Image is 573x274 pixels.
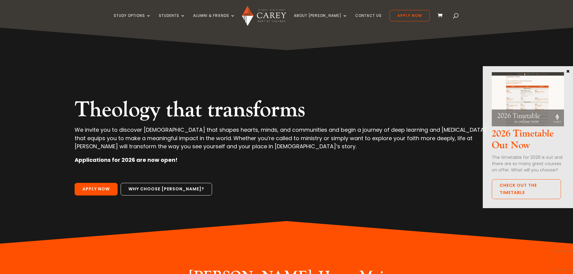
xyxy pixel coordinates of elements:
[121,183,212,195] a: Why choose [PERSON_NAME]?
[492,154,564,173] p: The timetable for 2026 is out and there are so many great courses on offer. What will you choose?
[492,179,561,199] a: Check out the Timetable
[114,14,151,28] a: Study Options
[492,121,564,128] a: 2026 Timetable
[492,128,564,154] h3: 2026 Timetable Out Now
[565,68,571,74] button: Close
[75,183,118,195] a: Apply Now
[390,10,430,21] a: Apply Now
[242,6,286,26] img: Carey Baptist College
[75,156,177,164] strong: Applications for 2026 are now open!
[193,14,235,28] a: Alumni & Friends
[294,14,347,28] a: About [PERSON_NAME]
[355,14,382,28] a: Contact Us
[75,126,498,156] p: We invite you to discover [DEMOGRAPHIC_DATA] that shapes hearts, minds, and communities and begin...
[159,14,185,28] a: Students
[492,72,564,126] img: 2026 Timetable
[75,97,498,126] h2: Theology that transforms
